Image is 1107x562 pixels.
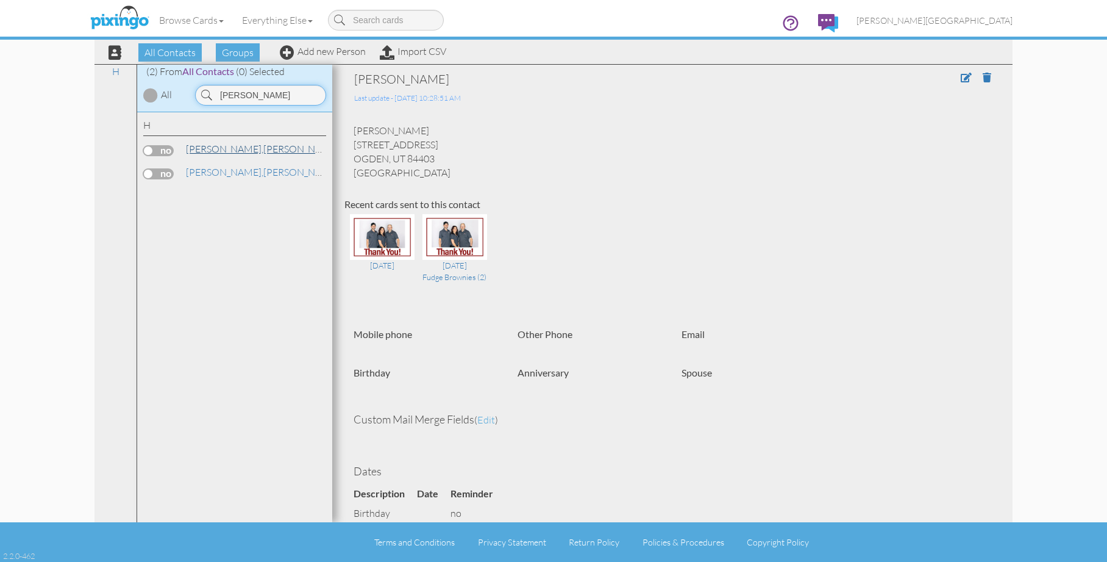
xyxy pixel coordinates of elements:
[518,367,569,378] strong: Anniversary
[161,88,172,102] div: All
[344,198,480,210] strong: Recent cards sent to this contact
[354,503,417,524] td: birthday
[374,537,455,547] a: Terms and Conditions
[350,260,415,271] div: [DATE]
[354,466,991,478] h4: Dates
[422,272,487,283] div: Fudge Brownies (2)
[350,230,415,272] a: [DATE]
[354,328,412,340] strong: Mobile phone
[569,537,619,547] a: Return Policy
[87,3,152,34] img: pixingo logo
[818,14,838,32] img: comments.svg
[143,118,326,136] div: H
[350,214,415,260] img: 134972-1-1755936020308-b135292704a0d9eb-qa.jpg
[422,260,487,271] div: [DATE]
[3,550,35,561] div: 2.2.0-462
[344,124,1000,179] div: [PERSON_NAME] [STREET_ADDRESS] OGDEN, UT 84403 [GEOGRAPHIC_DATA]
[328,10,444,31] input: Search cards
[137,65,332,79] div: (2) From
[682,328,705,340] strong: Email
[477,414,495,426] span: edit
[682,367,712,378] strong: Spouse
[354,93,461,103] span: Last update - [DATE] 10:28:51 AM
[380,45,446,57] a: Import CSV
[106,64,126,79] a: H
[186,166,263,178] span: [PERSON_NAME],
[354,414,991,426] h4: Custom Mail Merge Fields
[422,214,487,260] img: 134971-1-1755936020202-94664de6908dcb40-qa.jpg
[474,414,498,426] span: ( )
[150,5,233,35] a: Browse Cards
[185,165,340,179] a: [PERSON_NAME]
[280,45,366,57] a: Add new Person
[354,484,417,504] th: Description
[518,328,572,340] strong: Other Phone
[236,65,285,77] span: (0) Selected
[354,71,860,88] div: [PERSON_NAME]
[847,5,1022,36] a: [PERSON_NAME][GEOGRAPHIC_DATA]
[478,537,546,547] a: Privacy Statement
[747,537,809,547] a: Copyright Policy
[422,230,487,283] a: [DATE] Fudge Brownies (2)
[354,367,390,378] strong: Birthday
[450,484,505,504] th: Reminder
[216,43,260,62] span: Groups
[642,537,724,547] a: Policies & Procedures
[233,5,322,35] a: Everything Else
[186,143,263,155] span: [PERSON_NAME],
[185,142,423,156] a: [PERSON_NAME] / [PERSON_NAME]
[138,43,202,62] span: All Contacts
[182,65,234,77] span: All Contacts
[450,503,505,524] td: no
[856,15,1013,26] span: [PERSON_NAME][GEOGRAPHIC_DATA]
[417,484,450,504] th: Date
